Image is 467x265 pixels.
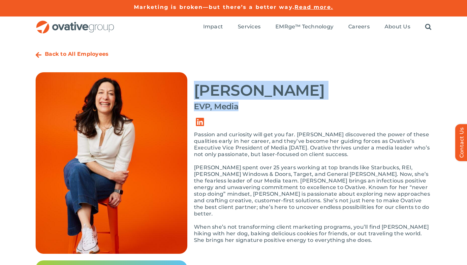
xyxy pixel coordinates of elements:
[194,82,431,99] h2: [PERSON_NAME]
[425,23,431,31] a: Search
[36,52,42,58] a: Link to https://ovative.com/about-us/people/
[194,131,431,158] p: Passion and curiosity will get you far. [PERSON_NAME] discovered the power of these qualities ear...
[203,23,223,31] a: Impact
[203,23,223,30] span: Impact
[295,4,333,10] a: Read more.
[238,23,261,31] a: Services
[385,23,410,31] a: About Us
[348,23,370,31] a: Careers
[134,4,295,10] a: Marketing is broken—but there’s a better way.
[348,23,370,30] span: Careers
[45,51,109,57] a: Back to All Employees
[275,23,333,30] span: EMRge™ Technology
[385,23,410,30] span: About Us
[203,17,431,38] nav: Menu
[194,224,431,244] p: When she’s not transforming client marketing programs, you’ll find [PERSON_NAME] hiking with her ...
[191,113,209,131] a: Link to https://www.linkedin.com/in/anniezipfel
[275,23,333,31] a: EMRge™ Technology
[194,164,431,217] p: [PERSON_NAME] spent over 25 years working at top brands like Starbucks, REI, [PERSON_NAME] Window...
[36,72,187,254] img: Bio – Annie
[238,23,261,30] span: Services
[194,102,431,111] h4: EVP, Media
[36,20,115,26] a: OG_Full_horizontal_RGB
